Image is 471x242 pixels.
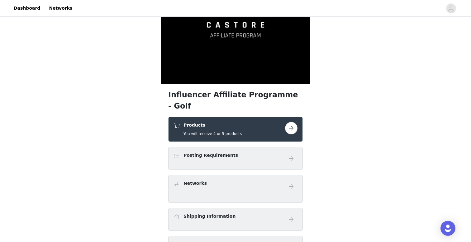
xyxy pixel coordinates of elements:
div: Products [168,117,303,142]
h4: Products [183,122,242,128]
h5: You will receive 4 or 5 products [183,131,242,137]
h1: Influencer Affiliate Programme - Golf [168,89,303,112]
h4: Networks [183,180,207,187]
div: avatar [448,3,454,13]
div: Networks [168,175,303,203]
div: Shipping Information [168,208,303,231]
h4: Shipping Information [183,213,235,220]
div: Open Intercom Messenger [440,221,455,236]
a: Dashboard [10,1,44,15]
a: Networks [45,1,76,15]
div: Posting Requirements [168,147,303,170]
h4: Posting Requirements [183,152,238,159]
